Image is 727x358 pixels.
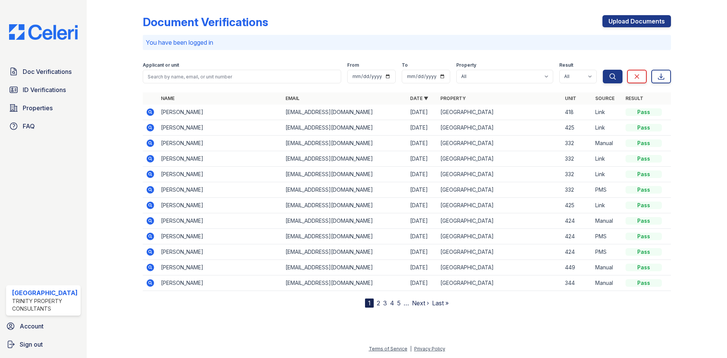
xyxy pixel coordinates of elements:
[20,322,44,331] span: Account
[414,346,445,352] a: Privacy Policy
[437,260,562,275] td: [GEOGRAPHIC_DATA]
[146,38,668,47] p: You have been logged in
[562,260,592,275] td: 449
[407,260,437,275] td: [DATE]
[407,105,437,120] td: [DATE]
[3,24,84,40] img: CE_Logo_Blue-a8612792a0a2168367f1c8372b55b34899dd931a85d93a1a3d3e32e68fde9ad4.png
[6,64,81,79] a: Doc Verifications
[282,244,407,260] td: [EMAIL_ADDRESS][DOMAIN_NAME]
[559,62,573,68] label: Result
[562,275,592,291] td: 344
[592,260,622,275] td: Manual
[626,108,662,116] div: Pass
[562,229,592,244] td: 424
[377,299,380,307] a: 2
[3,337,84,352] button: Sign out
[390,299,394,307] a: 4
[437,167,562,182] td: [GEOGRAPHIC_DATA]
[6,100,81,116] a: Properties
[562,244,592,260] td: 424
[12,288,78,297] div: [GEOGRAPHIC_DATA]
[407,182,437,198] td: [DATE]
[407,244,437,260] td: [DATE]
[397,299,401,307] a: 5
[407,198,437,213] td: [DATE]
[626,155,662,163] div: Pass
[158,244,282,260] td: [PERSON_NAME]
[369,346,407,352] a: Terms of Service
[158,120,282,136] td: [PERSON_NAME]
[412,299,429,307] a: Next ›
[347,62,359,68] label: From
[282,260,407,275] td: [EMAIL_ADDRESS][DOMAIN_NAME]
[437,136,562,151] td: [GEOGRAPHIC_DATA]
[282,229,407,244] td: [EMAIL_ADDRESS][DOMAIN_NAME]
[282,182,407,198] td: [EMAIL_ADDRESS][DOMAIN_NAME]
[402,62,408,68] label: To
[626,217,662,225] div: Pass
[285,95,300,101] a: Email
[282,198,407,213] td: [EMAIL_ADDRESS][DOMAIN_NAME]
[626,264,662,271] div: Pass
[592,244,622,260] td: PMS
[158,151,282,167] td: [PERSON_NAME]
[562,151,592,167] td: 332
[158,105,282,120] td: [PERSON_NAME]
[562,167,592,182] td: 332
[592,198,622,213] td: Link
[602,15,671,27] a: Upload Documents
[410,95,428,101] a: Date ▼
[407,167,437,182] td: [DATE]
[158,198,282,213] td: [PERSON_NAME]
[562,182,592,198] td: 332
[158,275,282,291] td: [PERSON_NAME]
[407,275,437,291] td: [DATE]
[20,340,43,349] span: Sign out
[437,151,562,167] td: [GEOGRAPHIC_DATA]
[23,103,53,113] span: Properties
[282,151,407,167] td: [EMAIL_ADDRESS][DOMAIN_NAME]
[626,279,662,287] div: Pass
[437,213,562,229] td: [GEOGRAPHIC_DATA]
[595,95,615,101] a: Source
[626,248,662,256] div: Pass
[562,198,592,213] td: 425
[437,229,562,244] td: [GEOGRAPHIC_DATA]
[437,198,562,213] td: [GEOGRAPHIC_DATA]
[407,229,437,244] td: [DATE]
[282,167,407,182] td: [EMAIL_ADDRESS][DOMAIN_NAME]
[456,62,476,68] label: Property
[143,70,341,83] input: Search by name, email, or unit number
[407,136,437,151] td: [DATE]
[562,105,592,120] td: 418
[158,167,282,182] td: [PERSON_NAME]
[626,124,662,131] div: Pass
[23,122,35,131] span: FAQ
[407,151,437,167] td: [DATE]
[282,275,407,291] td: [EMAIL_ADDRESS][DOMAIN_NAME]
[626,139,662,147] div: Pass
[404,299,409,308] span: …
[432,299,449,307] a: Last »
[592,105,622,120] td: Link
[143,62,179,68] label: Applicant or unit
[282,105,407,120] td: [EMAIL_ADDRESS][DOMAIN_NAME]
[6,119,81,134] a: FAQ
[365,299,374,308] div: 1
[437,275,562,291] td: [GEOGRAPHIC_DATA]
[562,136,592,151] td: 332
[592,151,622,167] td: Link
[282,136,407,151] td: [EMAIL_ADDRESS][DOMAIN_NAME]
[592,213,622,229] td: Manual
[143,15,268,29] div: Document Verifications
[437,182,562,198] td: [GEOGRAPHIC_DATA]
[592,229,622,244] td: PMS
[562,213,592,229] td: 424
[23,85,66,94] span: ID Verifications
[592,182,622,198] td: PMS
[161,95,175,101] a: Name
[383,299,387,307] a: 3
[6,82,81,97] a: ID Verifications
[23,67,72,76] span: Doc Verifications
[626,233,662,240] div: Pass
